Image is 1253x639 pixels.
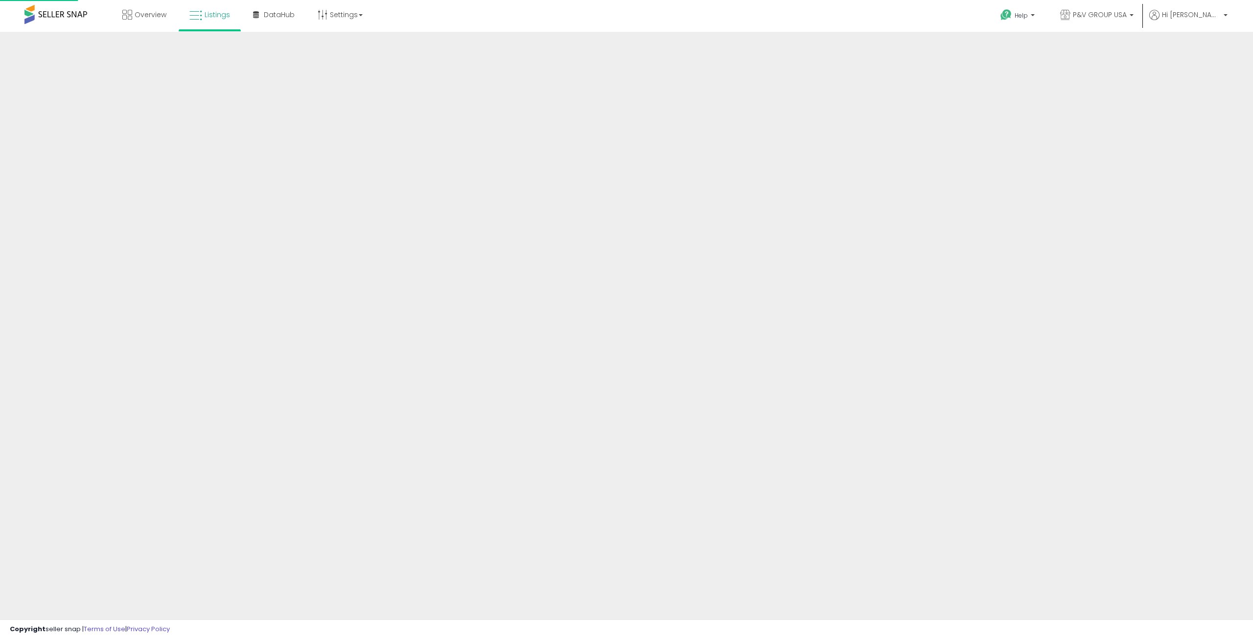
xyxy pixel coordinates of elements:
[993,1,1044,32] a: Help
[1162,10,1221,20] span: Hi [PERSON_NAME]
[264,10,295,20] span: DataHub
[205,10,230,20] span: Listings
[1015,11,1028,20] span: Help
[135,10,166,20] span: Overview
[1000,9,1012,21] i: Get Help
[1073,10,1127,20] span: P&V GROUP USA
[1149,10,1228,32] a: Hi [PERSON_NAME]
